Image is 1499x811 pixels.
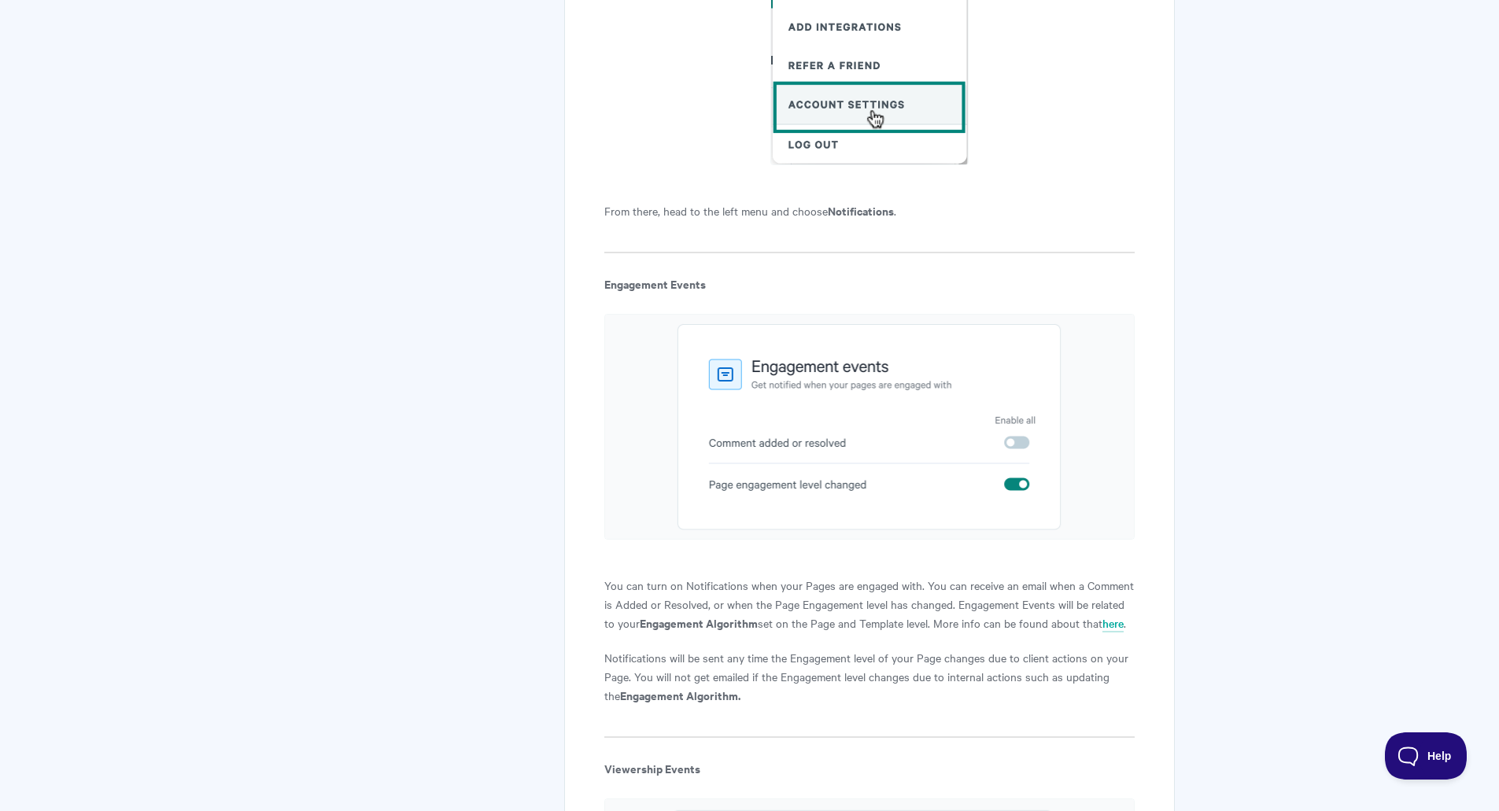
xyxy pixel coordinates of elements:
[604,314,1134,539] img: file-IMBVj8PZg5.png
[620,687,740,703] strong: Engagement Algorithm.
[604,201,1134,220] p: From there, head to the left menu and choose .
[1385,732,1468,780] iframe: Toggle Customer Support
[640,614,758,631] strong: Engagement Algorithm
[604,576,1134,632] p: You can turn on Notifications when your Pages are engaged with. You can receive an email when a C...
[604,648,1134,705] p: Notifications will be sent any time the Engagement level of your Page changes due to client actio...
[604,275,706,292] b: Engagement Events
[828,202,894,219] strong: Notifications
[1102,615,1124,632] a: here
[604,760,700,776] b: Viewership Events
